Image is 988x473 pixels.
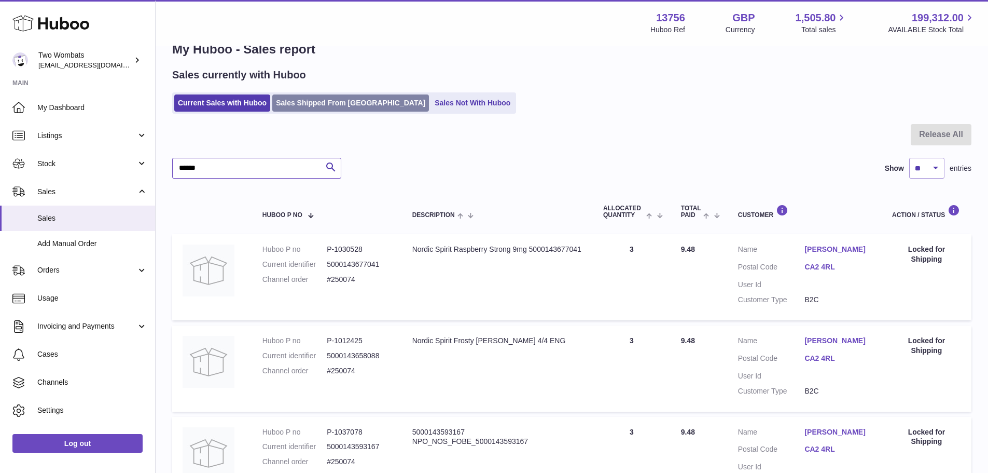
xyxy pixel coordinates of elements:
a: CA2 4RL [804,262,871,272]
a: CA2 4RL [804,444,871,454]
div: 5000143593167 NPO_NOS_FOBE_5000143593167 [412,427,582,447]
span: Huboo P no [262,212,302,219]
a: Log out [12,434,143,453]
dt: Current identifier [262,351,327,361]
div: Locked for Shipping [892,427,961,447]
span: Orders [37,265,136,275]
dd: B2C [804,295,871,305]
dt: User Id [738,462,805,472]
td: 3 [593,234,671,320]
span: 9.48 [681,336,695,345]
dd: P-1030528 [327,245,391,254]
dt: User Id [738,371,805,381]
dt: Postal Code [738,354,805,366]
dt: Customer Type [738,386,805,396]
dt: User Id [738,280,805,290]
span: entries [950,164,971,173]
div: Nordic Spirit Raspberry Strong 9mg 5000143677041 [412,245,582,254]
span: AVAILABLE Stock Total [888,25,976,35]
a: [PERSON_NAME] [804,336,871,346]
dt: Postal Code [738,262,805,275]
span: Stock [37,159,136,169]
h2: Sales currently with Huboo [172,68,306,82]
dt: Huboo P no [262,245,327,254]
a: Sales Not With Huboo [431,94,514,112]
a: CA2 4RL [804,354,871,363]
img: no-photo.jpg [183,336,234,388]
span: 9.48 [681,428,695,436]
span: Cases [37,349,147,359]
dt: Channel order [262,275,327,285]
dt: Postal Code [738,444,805,457]
img: internalAdmin-13756@internal.huboo.com [12,52,28,68]
dt: Current identifier [262,442,327,452]
span: Sales [37,187,136,197]
img: no-photo.jpg [183,245,234,296]
span: Usage [37,293,147,303]
td: 3 [593,326,671,412]
div: Huboo Ref [650,25,685,35]
a: [PERSON_NAME] [804,427,871,437]
a: [PERSON_NAME] [804,245,871,254]
div: Two Wombats [38,50,132,70]
dd: #250074 [327,457,391,467]
span: 9.48 [681,245,695,253]
a: 1,505.80 Total sales [796,11,848,35]
span: [EMAIL_ADDRESS][DOMAIN_NAME] [38,61,152,69]
div: Action / Status [892,205,961,219]
dt: Channel order [262,457,327,467]
dt: Huboo P no [262,336,327,346]
dd: B2C [804,386,871,396]
dd: #250074 [327,275,391,285]
span: Channels [37,377,147,387]
strong: 13756 [656,11,685,25]
dt: Name [738,245,805,257]
span: Listings [37,131,136,141]
dd: #250074 [327,366,391,376]
h1: My Huboo - Sales report [172,41,971,58]
span: 199,312.00 [912,11,964,25]
div: Customer [738,205,871,219]
span: Add Manual Order [37,239,147,249]
div: Currency [726,25,755,35]
span: Invoicing and Payments [37,321,136,331]
dd: 5000143677041 [327,260,391,269]
dd: 5000143593167 [327,442,391,452]
dd: 5000143658088 [327,351,391,361]
dt: Name [738,336,805,348]
div: Nordic Spirit Frosty [PERSON_NAME] 4/4 ENG [412,336,582,346]
dd: P-1012425 [327,336,391,346]
span: Total paid [681,205,701,219]
div: Locked for Shipping [892,336,961,356]
span: My Dashboard [37,103,147,113]
dt: Name [738,427,805,440]
dt: Current identifier [262,260,327,269]
a: Sales Shipped From [GEOGRAPHIC_DATA] [272,94,429,112]
span: Sales [37,213,147,223]
span: Description [412,212,455,219]
span: Total sales [801,25,847,35]
span: Settings [37,406,147,415]
strong: GBP [732,11,755,25]
dt: Huboo P no [262,427,327,437]
dt: Customer Type [738,295,805,305]
div: Locked for Shipping [892,245,961,264]
dd: P-1037078 [327,427,391,437]
span: ALLOCATED Quantity [603,205,644,219]
span: 1,505.80 [796,11,836,25]
a: 199,312.00 AVAILABLE Stock Total [888,11,976,35]
label: Show [885,164,904,173]
a: Current Sales with Huboo [174,94,270,112]
dt: Channel order [262,366,327,376]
